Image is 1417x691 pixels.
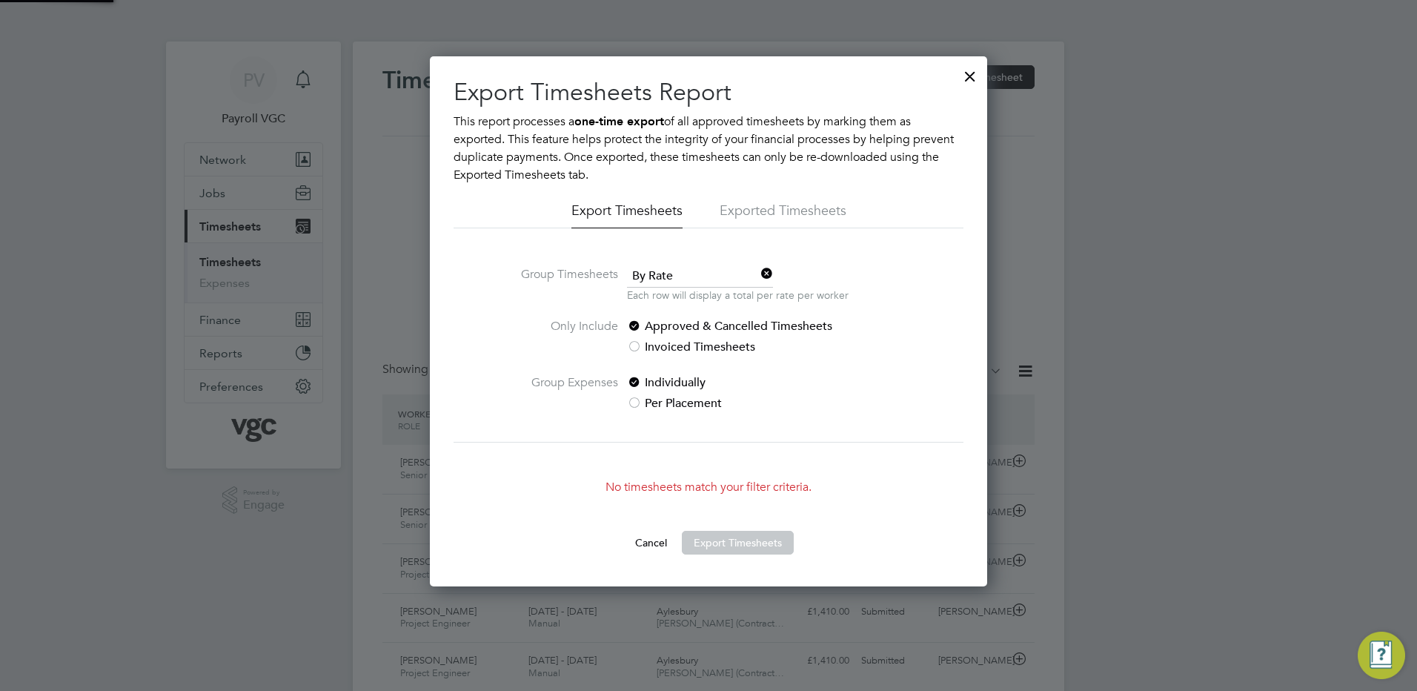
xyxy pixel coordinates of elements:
p: This report processes a of all approved timesheets by marking them as exported. This feature help... [454,113,963,184]
button: Engage Resource Center [1358,632,1405,679]
label: Group Timesheets [507,265,618,300]
label: Approved & Cancelled Timesheets [627,317,875,335]
label: Per Placement [627,394,875,412]
b: one-time export [574,114,664,128]
h2: Export Timesheets Report [454,77,963,108]
label: Invoiced Timesheets [627,338,875,356]
label: Only Include [507,317,618,356]
span: By Rate [627,265,773,288]
li: Exported Timesheets [720,202,846,228]
p: Each row will display a total per rate per worker [627,288,849,302]
p: No timesheets match your filter criteria. [454,478,963,496]
li: Export Timesheets [571,202,683,228]
label: Individually [627,374,875,391]
button: Export Timesheets [682,531,794,555]
button: Cancel [623,531,679,555]
label: Group Expenses [507,374,618,412]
